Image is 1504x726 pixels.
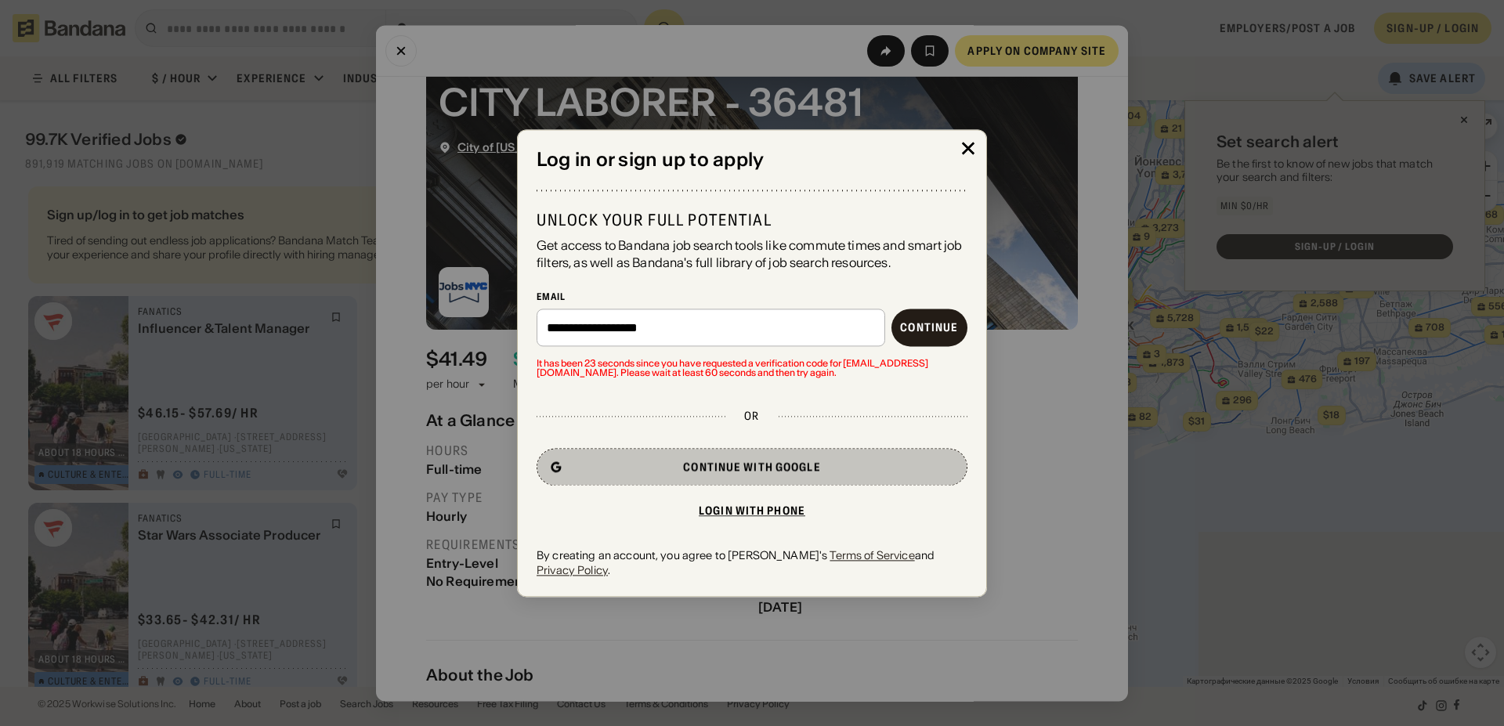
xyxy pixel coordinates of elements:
[537,563,608,577] a: Privacy Policy
[537,237,967,272] div: Get access to Bandana job search tools like commute times and smart job filters, as well as Banda...
[537,149,967,172] div: Log in or sign up to apply
[683,462,820,473] div: Continue with Google
[537,359,967,378] span: It has been 23 seconds since you have requested a verification code for [EMAIL_ADDRESS][DOMAIN_NA...
[830,549,914,563] a: Terms of Service
[699,506,805,517] div: Login with phone
[900,323,958,334] div: Continue
[537,291,967,303] div: Email
[537,210,967,230] div: Unlock your full potential
[537,549,967,577] div: By creating an account, you agree to [PERSON_NAME]'s and .
[744,410,759,424] div: or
